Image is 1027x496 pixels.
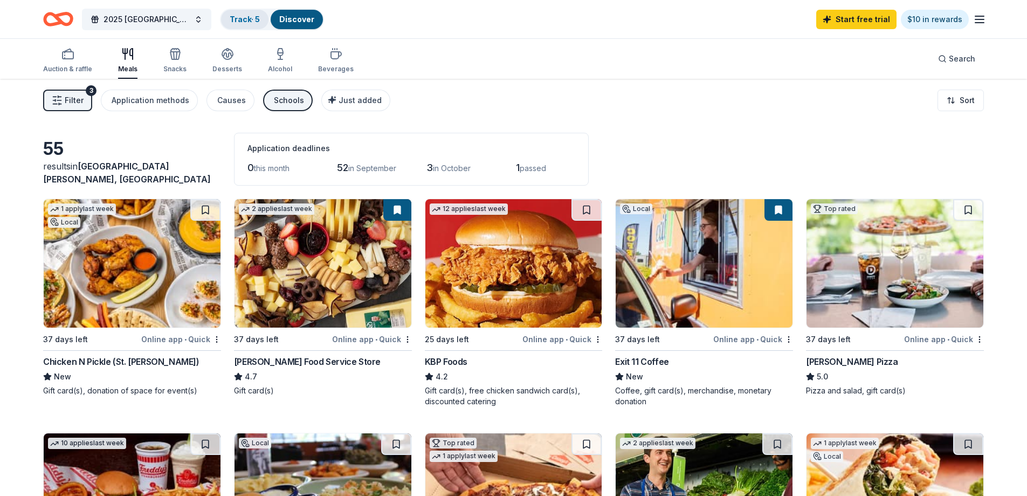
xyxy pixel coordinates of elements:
[268,43,292,79] button: Alcohol
[54,370,71,383] span: New
[947,335,949,344] span: •
[520,164,546,173] span: passed
[318,65,354,73] div: Beverages
[332,332,412,346] div: Online app Quick
[806,355,898,368] div: [PERSON_NAME] Pizza
[811,438,879,449] div: 1 apply last week
[163,65,187,73] div: Snacks
[806,385,984,396] div: Pizza and salad, gift card(s)
[82,9,211,30] button: 2025 [GEOGRAPHIC_DATA] Gala
[43,138,221,160] div: 55
[65,94,84,107] span: Filter
[212,65,242,73] div: Desserts
[620,203,652,214] div: Local
[43,355,199,368] div: Chicken N Pickle (St. [PERSON_NAME])
[274,94,304,107] div: Schools
[43,90,92,111] button: Filter3
[522,332,602,346] div: Online app Quick
[104,13,190,26] span: 2025 [GEOGRAPHIC_DATA] Gala
[217,94,246,107] div: Causes
[425,355,467,368] div: KBP Foods
[811,203,858,214] div: Top rated
[806,333,851,346] div: 37 days left
[626,370,643,383] span: New
[426,162,433,173] span: 3
[713,332,793,346] div: Online app Quick
[43,161,211,185] span: [GEOGRAPHIC_DATA][PERSON_NAME], [GEOGRAPHIC_DATA]
[268,65,292,73] div: Alcohol
[425,199,603,407] a: Image for KBP Foods12 applieslast week25 days leftOnline app•QuickKBP Foods4.2Gift card(s), free ...
[375,335,377,344] span: •
[163,43,187,79] button: Snacks
[430,203,508,215] div: 12 applies last week
[929,48,984,70] button: Search
[816,10,897,29] a: Start free trial
[615,199,793,407] a: Image for Exit 11 CoffeeLocal37 days leftOnline app•QuickExit 11 CoffeeNewCoffee, gift card(s), m...
[101,90,198,111] button: Application methods
[118,43,137,79] button: Meals
[43,161,211,185] span: in
[239,438,271,449] div: Local
[615,333,660,346] div: 37 days left
[616,199,792,328] img: Image for Exit 11 Coffee
[48,203,116,215] div: 1 apply last week
[615,385,793,407] div: Coffee, gift card(s), merchandise, monetary donation
[43,6,73,32] a: Home
[436,370,448,383] span: 4.2
[960,94,975,107] span: Sort
[433,164,471,173] span: in October
[430,438,477,449] div: Top rated
[212,43,242,79] button: Desserts
[425,385,603,407] div: Gift card(s), free chicken sandwich card(s), discounted catering
[112,94,189,107] div: Application methods
[235,199,411,328] img: Image for Gordon Food Service Store
[263,90,313,111] button: Schools
[425,333,469,346] div: 25 days left
[234,355,381,368] div: [PERSON_NAME] Food Service Store
[184,335,187,344] span: •
[620,438,695,449] div: 2 applies last week
[348,164,396,173] span: in September
[811,451,843,462] div: Local
[806,199,984,396] a: Image for Dewey's PizzaTop rated37 days leftOnline app•Quick[PERSON_NAME] Pizza5.0Pizza and salad...
[43,199,221,396] a: Image for Chicken N Pickle (St. Charles)1 applylast weekLocal37 days leftOnline app•QuickChicken ...
[48,438,126,449] div: 10 applies last week
[904,332,984,346] div: Online app Quick
[43,160,221,186] div: results
[566,335,568,344] span: •
[247,142,575,155] div: Application deadlines
[239,203,314,215] div: 2 applies last week
[43,43,92,79] button: Auction & raffle
[321,90,390,111] button: Just added
[279,15,314,24] a: Discover
[318,43,354,79] button: Beverages
[220,9,324,30] button: Track· 5Discover
[44,199,220,328] img: Image for Chicken N Pickle (St. Charles)
[43,333,88,346] div: 37 days left
[245,370,257,383] span: 4.7
[230,15,260,24] a: Track· 5
[817,370,828,383] span: 5.0
[234,385,412,396] div: Gift card(s)
[807,199,983,328] img: Image for Dewey's Pizza
[48,217,80,228] div: Local
[234,333,279,346] div: 37 days left
[425,199,602,328] img: Image for KBP Foods
[938,90,984,111] button: Sort
[254,164,290,173] span: this month
[339,96,382,105] span: Just added
[615,355,668,368] div: Exit 11 Coffee
[430,451,498,462] div: 1 apply last week
[43,65,92,73] div: Auction & raffle
[247,162,254,173] span: 0
[118,65,137,73] div: Meals
[516,162,520,173] span: 1
[756,335,759,344] span: •
[86,85,97,96] div: 3
[234,199,412,396] a: Image for Gordon Food Service Store2 applieslast week37 days leftOnline app•Quick[PERSON_NAME] Fo...
[141,332,221,346] div: Online app Quick
[337,162,348,173] span: 52
[901,10,969,29] a: $10 in rewards
[43,385,221,396] div: Gift card(s), donation of space for event(s)
[949,52,975,65] span: Search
